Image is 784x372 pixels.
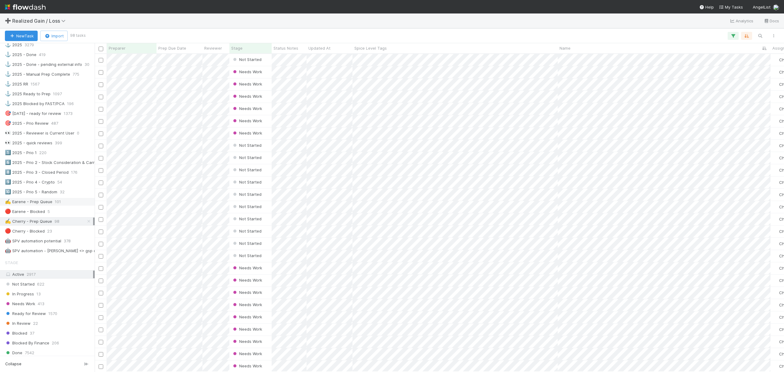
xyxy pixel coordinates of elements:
[5,150,11,155] span: 1️⃣
[5,237,61,245] div: SPV automation potential
[232,338,262,344] div: Needs Work
[99,217,103,222] input: Toggle Row Selected
[25,349,34,357] span: 7542
[5,120,49,127] div: 2025 - Prio Review
[55,139,62,147] span: 399
[52,339,59,347] span: 206
[773,217,778,222] img: avatar_1c2f0edd-858e-4812-ac14-2a8986687c67.png
[99,266,103,271] input: Toggle Row Selected
[232,241,262,246] span: Not Started
[31,80,40,88] span: 1567
[5,179,11,184] span: 9️⃣
[5,111,11,116] span: 🎯
[232,240,262,246] div: Not Started
[232,228,262,234] div: Not Started
[71,169,77,176] span: 176
[5,238,11,243] span: 🤖
[232,142,262,148] div: Not Started
[64,110,73,117] span: 1373
[560,45,571,51] span: Name
[5,139,52,147] div: 2025 - quick reviews
[5,31,38,41] button: NewTask
[763,17,779,25] a: Docs
[36,290,41,298] span: 13
[232,105,262,112] div: Needs Work
[232,265,262,270] span: Needs Work
[5,178,55,186] div: 2025 - Prio 4 - Crypto
[204,45,222,51] span: Reviewer
[55,198,61,206] span: 101
[12,18,69,24] span: Realized Gain / Loss
[99,131,103,136] input: Toggle Row Selected
[773,290,778,295] img: avatar_1c2f0edd-858e-4812-ac14-2a8986687c67.png
[232,167,262,173] div: Not Started
[719,5,743,9] span: My Tasks
[5,280,35,288] span: Not Started
[773,106,778,111] img: avatar_1c2f0edd-858e-4812-ac14-2a8986687c67.png
[232,143,262,148] span: Not Started
[5,290,34,298] span: In Progress
[773,57,778,62] img: avatar_1c2f0edd-858e-4812-ac14-2a8986687c67.png
[773,253,778,258] img: avatar_1c2f0edd-858e-4812-ac14-2a8986687c67.png
[99,291,103,295] input: Toggle Row Selected
[99,230,103,234] input: Toggle Row Selected
[773,351,778,356] img: avatar_1c2f0edd-858e-4812-ac14-2a8986687c67.png
[5,339,49,347] span: Blocked By Finance
[232,106,262,111] span: Needs Work
[232,56,262,63] div: Not Started
[232,203,262,210] div: Not Started
[47,227,52,235] span: 23
[5,320,31,327] span: In Review
[729,17,754,25] a: Analytics
[60,188,65,196] span: 32
[232,167,262,172] span: Not Started
[73,70,79,78] span: 775
[232,93,262,99] div: Needs Work
[85,61,89,68] span: 30
[232,131,262,135] span: Needs Work
[5,149,37,157] div: 2025 - Prio 1
[5,129,74,137] div: 2025 - Reviewer is Current User
[5,110,61,117] div: [DATE] - ready for review
[232,229,262,233] span: Not Started
[5,169,11,175] span: 8️⃣
[99,352,103,357] input: Toggle Row Selected
[232,118,262,124] div: Needs Work
[232,339,262,344] span: Needs Work
[232,278,262,283] span: Needs Work
[99,180,103,185] input: Toggle Row Selected
[99,315,103,320] input: Toggle Row Selected
[5,62,11,67] span: ⚓
[39,51,46,59] span: 419
[5,218,11,224] span: ✍️
[232,252,262,259] div: Not Started
[5,71,11,77] span: ⚓
[40,31,68,41] button: Import
[232,351,262,356] span: Needs Work
[232,179,262,185] div: Not Started
[5,160,11,165] span: 6️⃣
[232,351,262,357] div: Needs Work
[232,265,262,271] div: Needs Work
[5,100,65,108] div: 2025 Blocked by FAST/PCA
[773,204,778,209] img: avatar_1c2f0edd-858e-4812-ac14-2a8986687c67.png
[5,349,22,357] span: Done
[232,180,262,184] span: Not Started
[773,364,778,369] img: avatar_1c2f0edd-858e-4812-ac14-2a8986687c67.png
[39,149,47,157] span: 220
[5,2,46,12] img: logo-inverted-e16ddd16eac7371096b0.svg
[773,266,778,271] img: avatar_1c2f0edd-858e-4812-ac14-2a8986687c67.png
[232,216,262,221] span: Not Started
[67,100,74,108] span: 196
[232,57,262,62] span: Not Started
[5,90,51,98] div: 2025 Ready to Prep
[64,237,71,245] span: 378
[773,70,778,74] img: avatar_1c2f0edd-858e-4812-ac14-2a8986687c67.png
[773,143,778,148] img: avatar_1c2f0edd-858e-4812-ac14-2a8986687c67.png
[5,256,18,269] span: Stage
[232,155,262,160] span: Not Started
[5,41,22,49] div: 2025
[232,327,262,332] span: Needs Work
[232,130,262,136] div: Needs Work
[99,168,103,173] input: Toggle Row Selected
